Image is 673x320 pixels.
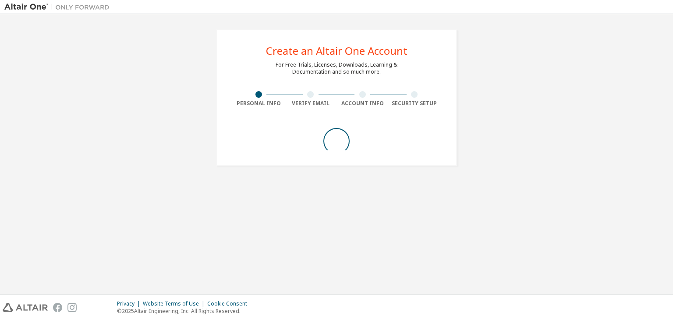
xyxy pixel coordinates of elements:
[143,300,207,307] div: Website Terms of Use
[207,300,252,307] div: Cookie Consent
[336,100,389,107] div: Account Info
[117,300,143,307] div: Privacy
[233,100,285,107] div: Personal Info
[285,100,337,107] div: Verify Email
[266,46,407,56] div: Create an Altair One Account
[67,303,77,312] img: instagram.svg
[389,100,441,107] div: Security Setup
[117,307,252,315] p: © 2025 Altair Engineering, Inc. All Rights Reserved.
[276,61,397,75] div: For Free Trials, Licenses, Downloads, Learning & Documentation and so much more.
[4,3,114,11] img: Altair One
[53,303,62,312] img: facebook.svg
[3,303,48,312] img: altair_logo.svg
